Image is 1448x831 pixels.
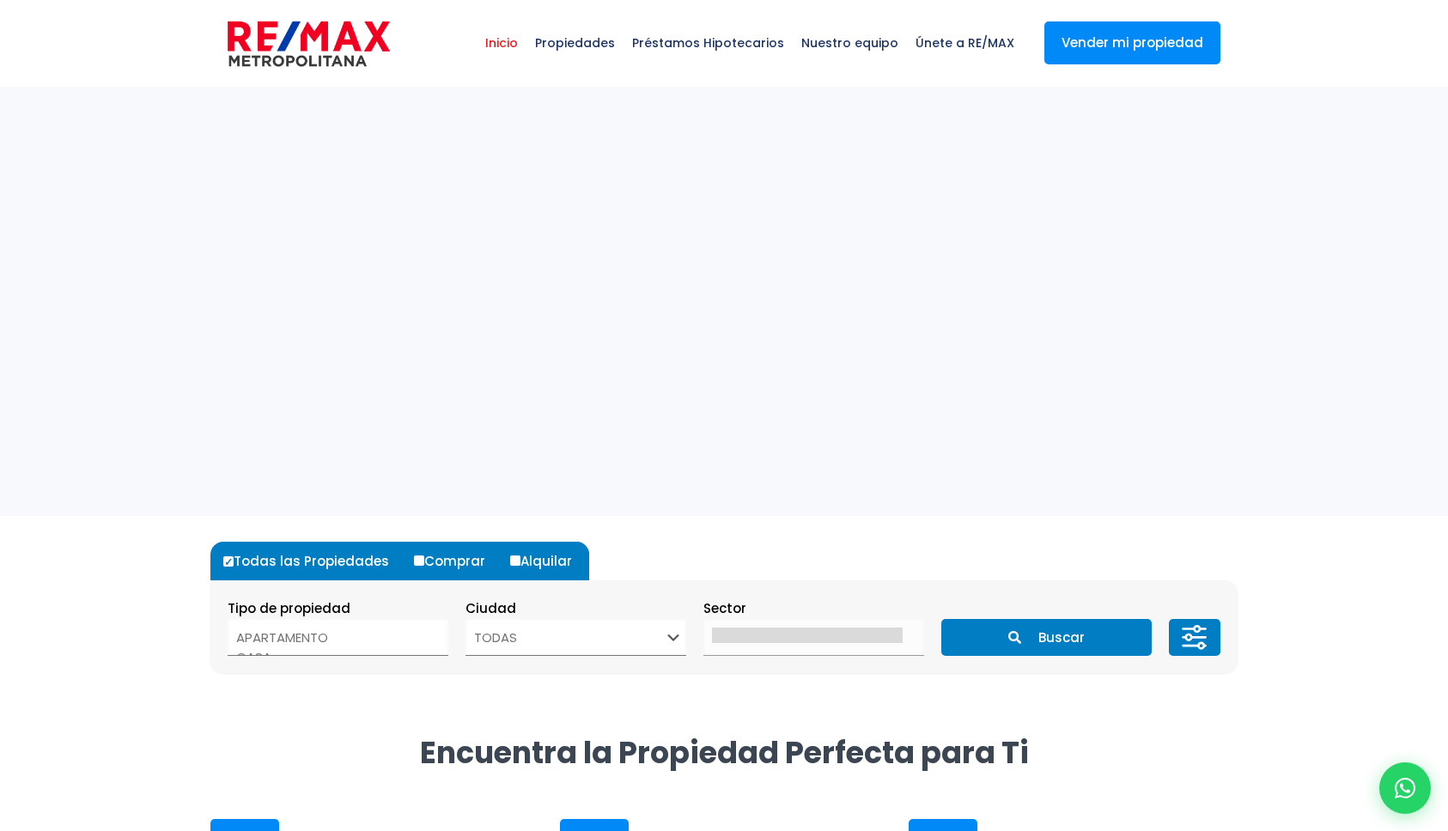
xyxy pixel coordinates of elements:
span: Propiedades [526,17,624,69]
span: Ciudad [465,599,516,617]
strong: Encuentra la Propiedad Perfecta para Ti [420,731,1029,773]
label: Alquilar [506,542,589,580]
input: Todas las Propiedades [223,556,234,567]
label: Comprar [410,542,502,580]
option: CASA [236,647,427,667]
a: Vender mi propiedad [1044,21,1220,64]
label: Todas las Propiedades [219,542,406,580]
img: remax-metropolitana-logo [228,18,390,70]
span: Préstamos Hipotecarios [624,17,793,69]
span: Inicio [477,17,526,69]
input: Comprar [414,555,424,566]
span: Sector [703,599,746,617]
input: Alquilar [510,555,520,566]
button: Buscar [941,619,1151,656]
span: Únete a RE/MAX [907,17,1023,69]
span: Nuestro equipo [793,17,907,69]
option: APARTAMENTO [236,628,427,647]
span: Tipo de propiedad [228,599,350,617]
